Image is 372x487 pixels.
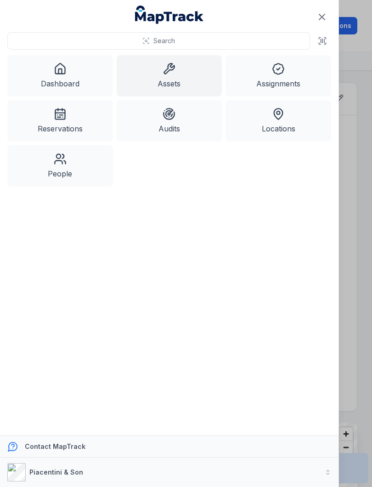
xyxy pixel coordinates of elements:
[225,100,331,142] a: Locations
[117,55,222,96] a: Assets
[29,468,83,476] strong: Piacentini & Son
[25,442,85,450] strong: Contact MapTrack
[153,36,175,45] span: Search
[7,145,113,187] a: People
[7,55,113,96] a: Dashboard
[225,55,331,96] a: Assignments
[117,100,222,142] a: Audits
[7,100,113,142] a: Reservations
[135,6,204,24] a: MapTrack
[312,7,332,27] button: Close navigation
[7,32,310,50] button: Search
